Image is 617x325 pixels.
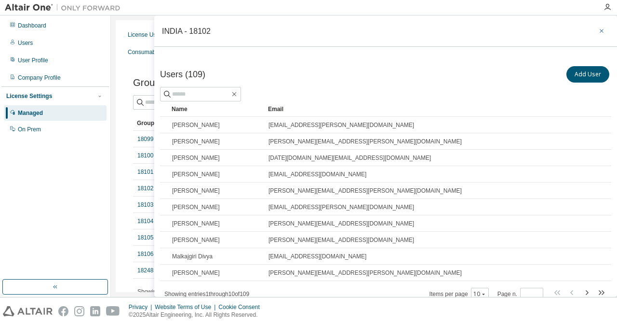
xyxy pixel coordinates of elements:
span: [EMAIL_ADDRESS][DOMAIN_NAME] [268,170,366,178]
div: Consumables [128,48,163,56]
div: On Prem [18,126,41,133]
div: Privacy [129,303,155,311]
div: User Profile [18,57,48,64]
a: 18105 [137,234,153,241]
div: License Settings [6,92,52,100]
a: 18103 [137,201,153,209]
span: [EMAIL_ADDRESS][PERSON_NAME][DOMAIN_NAME] [268,203,414,211]
button: Add User [566,66,609,83]
span: Page n. [497,288,543,300]
span: [PERSON_NAME][EMAIL_ADDRESS][PERSON_NAME][DOMAIN_NAME] [268,187,462,195]
a: 18100 [137,152,153,159]
span: Showing entries 1 through 10 of 109 [164,291,249,297]
button: 10 [473,290,486,298]
div: Company Profile [18,74,61,82]
span: [PERSON_NAME][EMAIL_ADDRESS][PERSON_NAME][DOMAIN_NAME] [268,138,462,145]
span: [PERSON_NAME] [172,170,220,178]
div: Website Terms of Use [155,303,218,311]
a: 18106 [137,250,153,258]
span: Items per page [429,288,489,300]
span: [PERSON_NAME][EMAIL_ADDRESS][DOMAIN_NAME] [268,220,414,227]
img: youtube.svg [106,306,120,316]
span: [PERSON_NAME] [172,269,220,277]
span: [EMAIL_ADDRESS][DOMAIN_NAME] [268,253,366,260]
img: instagram.svg [74,306,84,316]
p: © 2025 Altair Engineering, Inc. All Rights Reserved. [129,311,266,319]
div: Email [268,101,582,117]
a: 18248 [137,267,153,274]
span: Groups (9) [133,77,180,88]
a: 18099 [137,135,153,143]
div: Dashboard [18,22,46,29]
img: linkedin.svg [90,306,100,316]
span: [PERSON_NAME] [172,187,220,195]
a: 18104 [137,217,153,225]
span: [DATE][DOMAIN_NAME][EMAIL_ADDRESS][DOMAIN_NAME] [268,154,431,162]
span: [PERSON_NAME][EMAIL_ADDRESS][DOMAIN_NAME] [268,236,414,244]
img: facebook.svg [58,306,68,316]
span: [PERSON_NAME] [172,220,220,227]
div: License Usage [128,31,166,39]
div: Managed [18,109,43,117]
span: [PERSON_NAME] [172,154,220,162]
div: Group ID [137,115,226,131]
img: altair_logo.svg [3,306,53,316]
span: [PERSON_NAME] [172,121,220,129]
span: [EMAIL_ADDRESS][PERSON_NAME][DOMAIN_NAME] [268,121,414,129]
img: Altair One [5,3,125,13]
span: Showing entries 1 through 9 of 9 [137,288,213,295]
span: [PERSON_NAME] [172,138,220,145]
a: 18102 [137,184,153,192]
span: [PERSON_NAME] [172,203,220,211]
span: [PERSON_NAME][EMAIL_ADDRESS][PERSON_NAME][DOMAIN_NAME] [268,269,462,277]
div: Cookie Consent [218,303,265,311]
div: Name [172,101,260,117]
a: 18101 [137,168,153,176]
div: Users [18,39,33,47]
span: Users (109) [160,70,205,80]
span: [PERSON_NAME] [172,236,220,244]
div: INDIA - 18102 [162,27,211,35]
span: Malkajgiri Divya [172,253,213,260]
